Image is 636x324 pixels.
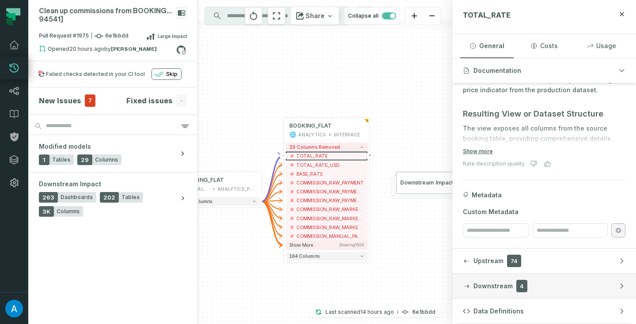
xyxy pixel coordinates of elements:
span: Showing 10 / 29 [339,243,364,247]
button: Show more [463,148,493,155]
button: TOTAL_RATE [286,151,367,160]
h3: Resulting View or Dataset Structure [463,108,625,120]
div: Rate description quality [463,160,525,167]
span: Skip [166,71,178,78]
span: COMMISSION_MANUAL_PAYMENT [296,233,364,239]
span: Downstream [473,282,513,290]
a: View on github [175,44,187,56]
button: zoom out [423,8,441,25]
span: float [289,180,295,185]
g: Edge from 809e3e11330a865e66dcb4cafb5bb8e0 to 685187aee7b35db4767aface10b8ca2e [262,201,282,218]
g: Edge from 809e3e11330a865e66dcb4cafb5bb8e0 to 685187aee7b35db4767aface10b8ca2e [262,174,282,201]
span: COMMISSION_RAW_PAYMENT_EUR [296,188,364,195]
span: COMMISSION_RAW_MARKETING [296,206,364,213]
span: 263 [39,192,58,203]
span: TOTAL_RATE [463,11,511,19]
span: decimal [289,171,295,177]
button: zoom in [405,8,423,25]
button: Collapse all [344,7,400,25]
span: 202 [100,192,119,203]
g: Edge from 809e3e11330a865e66dcb4cafb5bb8e0 to 685187aee7b35db4767aface10b8ca2e [262,201,282,209]
span: Data Definitions [473,307,524,316]
span: Pull Request #1975 6e1bbdd [39,32,129,41]
span: TOTAL_RATE_USD [296,162,364,168]
div: Clean up commissions from BOOKING FLAT on [sc-94541] [39,7,173,24]
p: The view exposes all columns from the source booking table, providing comprehensive details relat... [463,124,625,184]
button: Downstream4 [452,274,636,298]
span: 164 columns [289,253,320,259]
button: COMMISSION_RAW_PAYMENT_USD [286,196,367,205]
button: Downstream Impact [396,172,481,194]
span: BOOKING_FLAT [289,122,332,129]
button: Data Definitions [452,299,636,324]
span: Metadata [472,191,502,200]
g: Edge from 809e3e11330a865e66dcb4cafb5bb8e0 to 685187aee7b35db4767aface10b8ca2e [262,165,282,202]
relative-time: Aug 18, 2025, 9:38 PM EDT [360,309,394,315]
span: Columns [57,208,79,215]
button: COMMISSION_RAW_PAYMENT_EUR [286,187,367,196]
span: 7 [85,94,95,107]
g: Edge from 809e3e11330a865e66dcb4cafb5bb8e0 to 685187aee7b35db4767aface10b8ca2e [262,201,282,236]
span: float [289,207,295,212]
span: TOTAL_RATE [296,153,364,159]
button: Share [291,7,339,25]
img: avatar of Adekunle Babatunde [5,300,23,317]
span: float [289,189,295,194]
span: 29 [77,154,92,165]
button: COMMISSION_RAW_MARKETING [286,205,367,214]
div: Opened by [39,45,176,56]
button: Documentation [452,58,636,83]
div: ANALYTICS [190,185,210,192]
div: Failed checks detected in your CI tool [46,71,145,78]
div: ANALYTICS_PROD [217,185,257,192]
span: 189 columns [182,199,212,204]
span: COMMISSION_RAW_PAYMENT_USD [296,197,364,204]
span: COMMISSION_RAW_MARKETING_USD [296,224,364,230]
span: Dashboards [61,194,93,201]
span: float [289,225,295,230]
button: General [460,34,514,58]
div: BOOKING_FLAT [182,177,224,184]
g: Edge from 809e3e11330a865e66dcb4cafb5bb8e0 to 685187aee7b35db4767aface10b8ca2e [262,183,282,201]
p: Last scanned [326,308,394,316]
button: Costs [517,34,571,58]
button: COMMISSION_RAW_MARKETING_EUR [286,214,367,222]
span: COMMISSION_RAW_MARKETING_EUR [296,215,364,222]
span: Upstream [473,256,503,265]
div: INTERFACE [334,131,360,138]
span: 4 [516,280,527,292]
button: Downstream Impact263Dashboards202Tables3KColumns [28,173,197,224]
button: BASE_RATE [286,170,367,178]
button: COMMISSION_MANUAL_PAYMENT [286,232,367,241]
g: Edge from 809e3e11330a865e66dcb4cafb5bb8e0 to 685187aee7b35db4767aface10b8ca2e [262,201,282,227]
strong: Adekunle Babatunde (adekunleba) [111,46,157,52]
span: Tables [121,194,140,201]
button: Modified models1Tables29Columns [28,135,197,172]
span: Tables [52,156,70,163]
span: Columns [95,156,118,163]
span: 74 [507,255,521,267]
button: TOTAL_RATE_USD [286,161,367,170]
g: Edge from 809e3e11330a865e66dcb4cafb5bb8e0 to 685187aee7b35db4767aface10b8ca2e [262,201,282,245]
h4: New Issues [39,95,81,106]
button: + [366,152,374,160]
button: COMMISSION_RAW_PAYMENT [286,178,367,187]
button: Last scanned[DATE] 9:38:31 PM6e1bbdd [310,307,441,317]
span: Downstream Impact [39,180,101,188]
g: Edge from 809e3e11330a865e66dcb4cafb5bb8e0 to 685187aee7b35db4767aface10b8ca2e [262,200,282,201]
span: Downstream Impact [400,179,453,186]
span: Show more [289,242,313,248]
relative-time: Aug 18, 2025, 3:02 PM EDT [69,45,104,52]
span: Large Impact [158,33,187,40]
span: decimal [289,162,295,168]
div: ANALYTICS [298,131,326,138]
button: New Issues7Fixed issues- [39,94,187,107]
button: - [280,152,288,160]
span: float [289,234,295,239]
button: Usage [575,34,628,58]
span: Modified models [39,142,91,151]
span: Documentation [473,66,521,75]
span: BASE_RATE [296,170,364,177]
span: float [289,215,295,221]
button: COMMISSION_RAW_MARKETING_USD [286,223,367,232]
